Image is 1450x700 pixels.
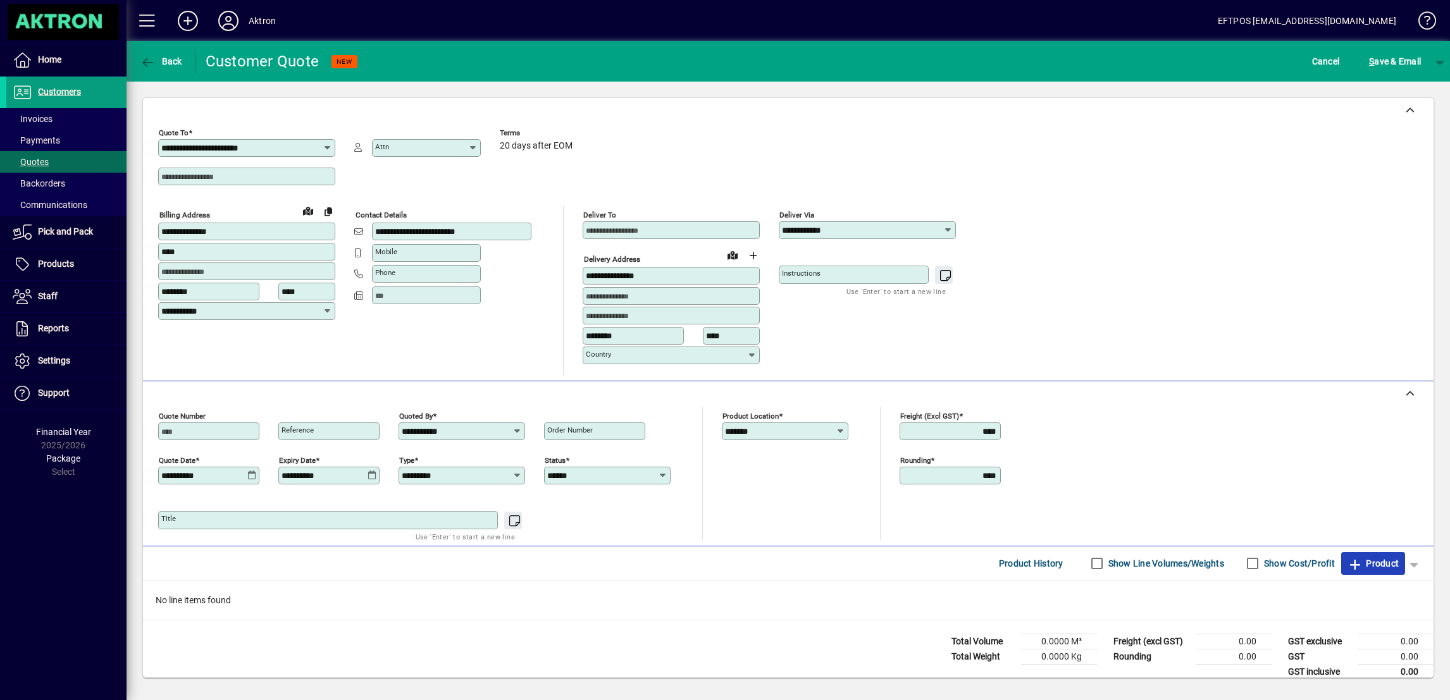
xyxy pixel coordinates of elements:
a: Invoices [6,108,127,130]
div: Customer Quote [206,51,319,71]
td: 0.0000 M³ [1021,634,1097,649]
td: 0.00 [1358,649,1434,664]
span: Settings [38,355,70,365]
a: Backorders [6,173,127,194]
a: Home [6,44,127,76]
button: Profile [208,9,249,32]
a: View on map [298,200,318,221]
mat-label: Mobile [375,247,397,256]
mat-label: Quote To [159,128,189,137]
button: Product [1341,552,1405,575]
td: GST exclusive [1282,634,1358,649]
td: GST inclusive [1282,664,1358,680]
td: Rounding [1107,649,1196,664]
span: Package [46,453,80,464]
span: Pick and Pack [38,226,93,236]
mat-label: Deliver To [583,211,616,219]
mat-label: Country [586,350,611,359]
span: Product History [999,553,1063,574]
span: Communications [13,200,87,210]
mat-label: Attn [375,142,389,151]
td: GST [1282,649,1358,664]
span: Customers [38,87,81,97]
mat-label: Expiry date [279,455,316,464]
span: Quotes [13,157,49,167]
mat-label: Title [161,514,176,523]
div: No line items found [143,581,1434,620]
button: Copy to Delivery address [318,201,338,221]
span: Back [140,56,182,66]
td: Total Weight [945,649,1021,664]
mat-label: Rounding [900,455,931,464]
span: Cancel [1312,51,1340,71]
a: Staff [6,281,127,312]
span: ave & Email [1369,51,1421,71]
button: Cancel [1309,50,1343,73]
span: Reports [38,323,69,333]
span: Products [38,259,74,269]
td: 0.00 [1196,634,1272,649]
td: Total Volume [945,634,1021,649]
button: Product History [994,552,1069,575]
span: Backorders [13,178,65,188]
span: Home [38,54,61,64]
mat-label: Deliver via [779,211,814,219]
div: Aktron [249,11,276,31]
td: 0.00 [1196,649,1272,664]
span: Payments [13,135,60,145]
span: 20 days after EOM [500,141,573,151]
td: 0.0000 Kg [1021,649,1097,664]
span: Financial Year [36,427,91,437]
button: Add [168,9,208,32]
a: Pick and Pack [6,216,127,248]
label: Show Line Volumes/Weights [1106,557,1224,570]
div: EFTPOS [EMAIL_ADDRESS][DOMAIN_NAME] [1218,11,1396,31]
a: Communications [6,194,127,216]
span: Invoices [13,114,53,124]
mat-label: Quote date [159,455,195,464]
span: Staff [38,291,58,301]
span: NEW [337,58,352,66]
a: Quotes [6,151,127,173]
td: Freight (excl GST) [1107,634,1196,649]
span: Terms [500,129,576,137]
a: Reports [6,313,127,345]
span: S [1369,56,1374,66]
span: Product [1348,553,1399,574]
a: View on map [722,245,743,265]
app-page-header-button: Back [127,50,196,73]
mat-label: Reference [282,426,314,434]
mat-label: Product location [722,411,779,420]
mat-label: Quoted by [399,411,433,420]
a: Knowledge Base [1409,3,1434,44]
mat-label: Status [545,455,566,464]
button: Choose address [743,245,763,266]
a: Support [6,378,127,409]
button: Save & Email [1363,50,1427,73]
label: Show Cost/Profit [1261,557,1335,570]
mat-label: Quote number [159,411,206,420]
a: Settings [6,345,127,377]
td: 0.00 [1358,634,1434,649]
mat-label: Type [399,455,414,464]
button: Back [137,50,185,73]
td: 0.00 [1358,664,1434,680]
a: Products [6,249,127,280]
mat-label: Freight (excl GST) [900,411,959,420]
mat-label: Phone [375,268,395,277]
a: Payments [6,130,127,151]
span: Support [38,388,70,398]
mat-hint: Use 'Enter' to start a new line [846,284,946,298]
mat-label: Instructions [782,269,821,278]
mat-label: Order number [547,426,593,434]
mat-hint: Use 'Enter' to start a new line [416,529,515,544]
